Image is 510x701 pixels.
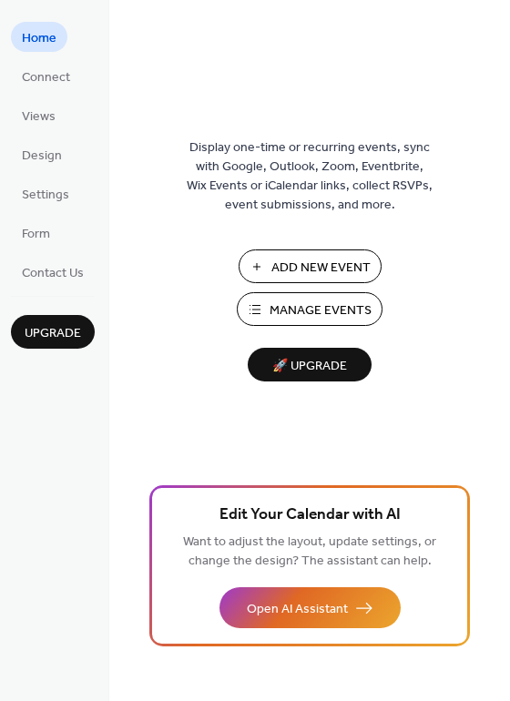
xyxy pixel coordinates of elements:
[271,259,371,278] span: Add New Event
[22,68,70,87] span: Connect
[22,264,84,283] span: Contact Us
[219,587,401,628] button: Open AI Assistant
[248,348,372,381] button: 🚀 Upgrade
[187,138,433,215] span: Display one-time or recurring events, sync with Google, Outlook, Zoom, Eventbrite, Wix Events or ...
[11,22,67,52] a: Home
[11,100,66,130] a: Views
[219,503,401,528] span: Edit Your Calendar with AI
[11,218,61,248] a: Form
[22,29,56,48] span: Home
[22,107,56,127] span: Views
[183,530,436,574] span: Want to adjust the layout, update settings, or change the design? The assistant can help.
[11,257,95,287] a: Contact Us
[11,61,81,91] a: Connect
[25,324,81,343] span: Upgrade
[247,600,348,619] span: Open AI Assistant
[11,315,95,349] button: Upgrade
[270,301,372,320] span: Manage Events
[11,178,80,208] a: Settings
[259,354,361,379] span: 🚀 Upgrade
[22,186,69,205] span: Settings
[22,147,62,166] span: Design
[22,225,50,244] span: Form
[11,139,73,169] a: Design
[239,249,382,283] button: Add New Event
[237,292,382,326] button: Manage Events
